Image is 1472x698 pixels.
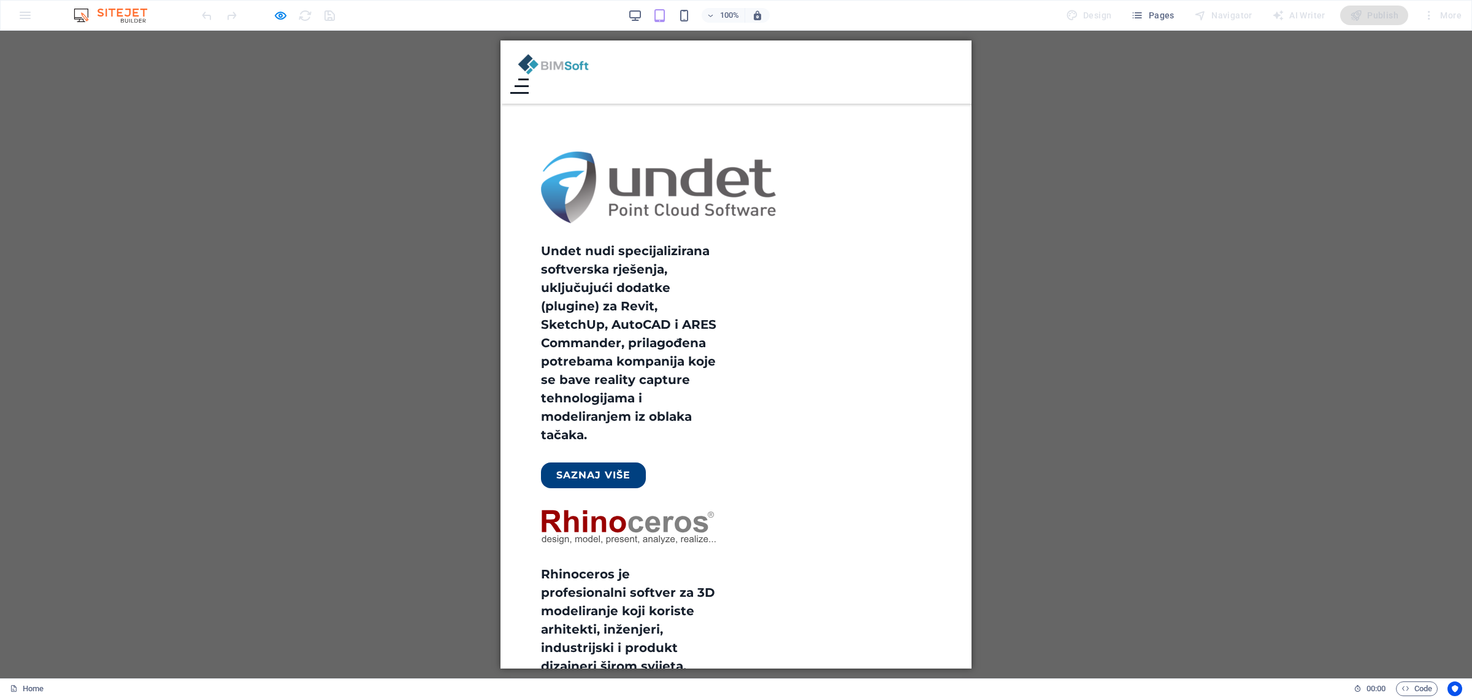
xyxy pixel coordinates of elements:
[1131,9,1174,21] span: Pages
[1401,681,1432,696] span: Code
[702,8,745,23] button: 100%
[10,10,98,38] img: bimsoft.ba
[1126,6,1179,25] button: Pages
[1447,681,1462,696] button: Usercentrics
[1354,681,1386,696] h6: Session time
[752,10,763,21] i: On resize automatically adjust zoom level to fit chosen device.
[71,8,163,23] img: Editor Logo
[1375,684,1377,693] span: :
[10,681,44,696] a: Click to cancel selection. Double-click to open Pages
[40,422,145,448] a: saznaj više
[40,203,216,402] strong: Undet nudi specijalizirana softverska rješenja, uključujući dodatke (plugine) za Revit, SketchUp,...
[15,45,29,47] button: Otvori meni
[1061,6,1117,25] div: Design (Ctrl+Alt+Y)
[1396,681,1438,696] button: Code
[1367,681,1386,696] span: 00 00
[720,8,740,23] h6: 100%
